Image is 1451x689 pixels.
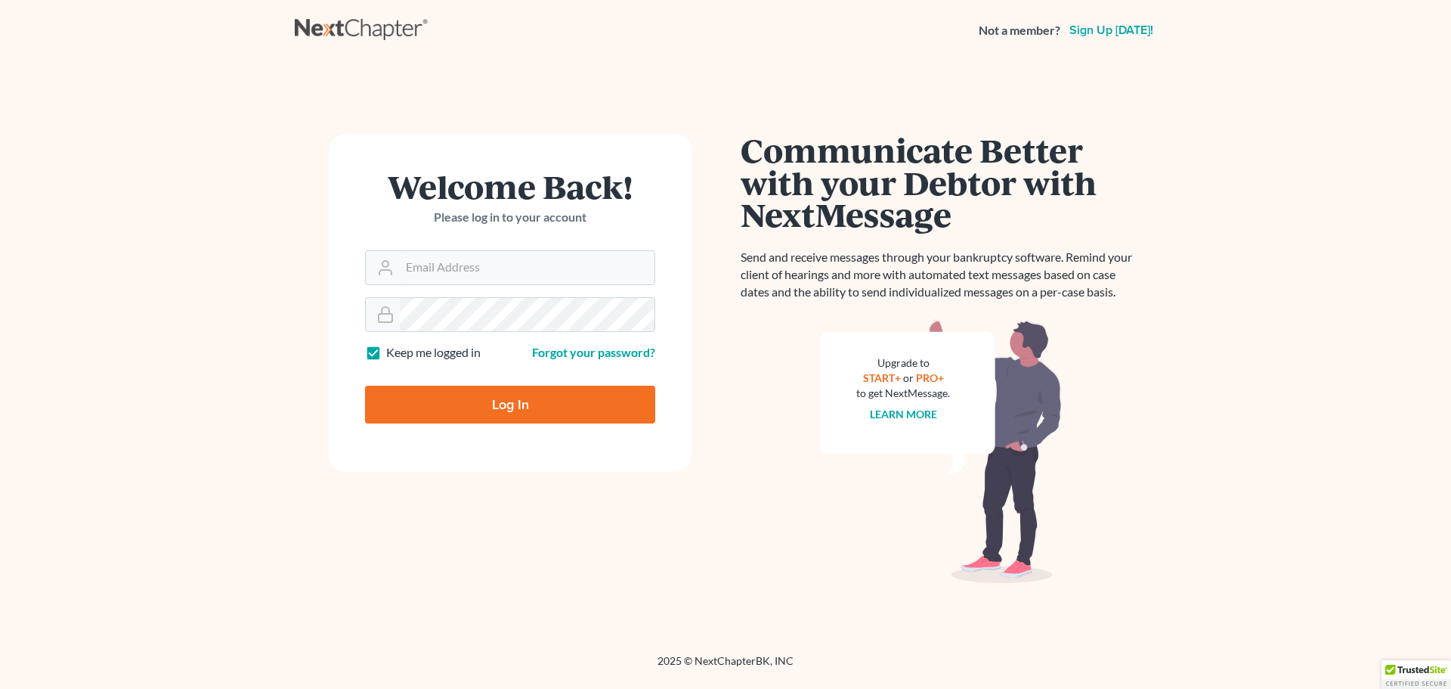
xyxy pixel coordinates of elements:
[295,653,1156,681] div: 2025 © NextChapterBK, INC
[916,371,944,384] a: PRO+
[856,386,950,401] div: to get NextMessage.
[863,371,901,384] a: START+
[741,249,1141,301] p: Send and receive messages through your bankruptcy software. Remind your client of hearings and mo...
[386,344,481,362] label: Keep me logged in
[1066,24,1156,36] a: Sign up [DATE]!
[903,371,914,384] span: or
[979,22,1060,39] strong: Not a member?
[870,408,937,421] a: Learn more
[365,170,655,203] h1: Welcome Back!
[741,134,1141,231] h1: Communicate Better with your Debtor with NextMessage
[365,209,655,226] p: Please log in to your account
[1381,660,1451,689] div: TrustedSite Certified
[400,251,654,284] input: Email Address
[532,345,655,359] a: Forgot your password?
[856,355,950,371] div: Upgrade to
[820,319,1062,584] img: nextmessage_bg-59042aed3d76b12b5cd301f8e5b87938c9018125f34e5fa2b7a6b67550977c72.svg
[365,386,655,424] input: Log In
